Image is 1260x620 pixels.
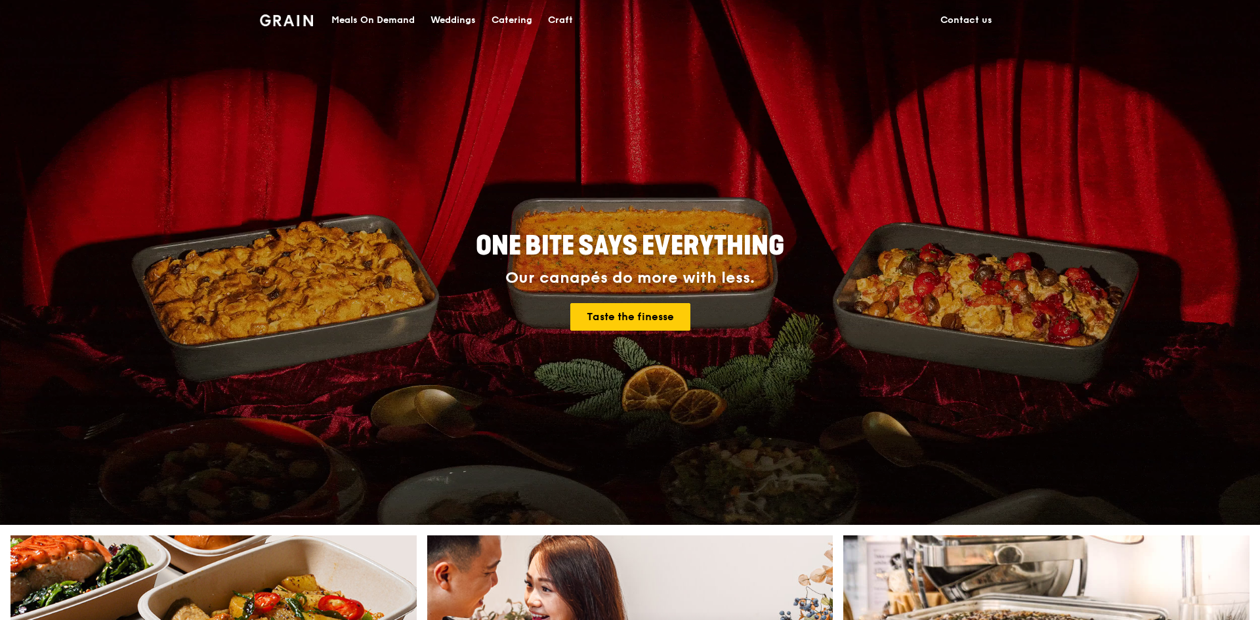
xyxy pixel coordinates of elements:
a: Craft [540,1,581,40]
div: Craft [548,1,573,40]
div: Meals On Demand [331,1,415,40]
div: Our canapés do more with less. [394,269,866,287]
span: ONE BITE SAYS EVERYTHING [476,230,784,262]
a: Catering [484,1,540,40]
a: Weddings [423,1,484,40]
img: Grain [260,14,313,26]
a: Contact us [933,1,1000,40]
div: Catering [492,1,532,40]
div: Weddings [430,1,476,40]
a: Taste the finesse [570,303,690,331]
